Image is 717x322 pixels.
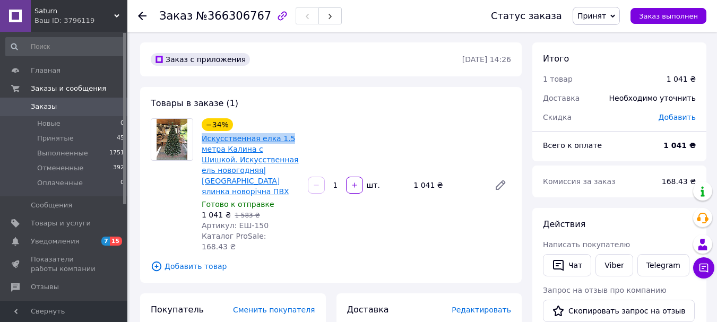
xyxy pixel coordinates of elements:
[37,119,61,128] span: Новые
[543,177,616,186] span: Комиссия за заказ
[120,178,124,188] span: 0
[639,12,698,20] span: Заказ выполнен
[543,141,602,150] span: Всего к оплате
[151,53,250,66] div: Заказ с приложения
[117,134,124,143] span: 45
[543,75,573,83] span: 1 товар
[31,255,98,274] span: Показатели работы компании
[452,306,511,314] span: Редактировать
[37,134,74,143] span: Принятые
[202,134,299,196] a: Искусственная елка 1.5 метра Калина с Шишкой. Искусственная ель новогодняя| [GEOGRAPHIC_DATA] яли...
[159,10,193,22] span: Заказ
[543,113,572,121] span: Скидка
[157,119,188,160] img: Искусственная елка 1.5 метра Калина с Шишкой. Искусственная ель новогодняя| Штучна ялинка новоріч...
[31,102,57,111] span: Заказы
[151,260,511,272] span: Добавить товар
[202,211,231,219] span: 1 041 ₴
[31,84,106,93] span: Заказы и сообщения
[543,94,580,102] span: Доставка
[37,178,83,188] span: Оплаченные
[543,300,695,322] button: Скопировать запрос на отзыв
[101,237,110,246] span: 7
[663,141,696,150] b: 1 041 ₴
[637,254,689,276] a: Telegram
[138,11,146,21] div: Вернуться назад
[543,286,667,294] span: Запрос на отзыв про компанию
[233,306,315,314] span: Сменить покупателя
[364,180,381,190] div: шт.
[235,212,260,219] span: 1 583 ₴
[202,118,233,131] div: −34%
[491,11,562,21] div: Статус заказа
[462,55,511,64] time: [DATE] 14:26
[5,37,125,56] input: Поиск
[202,232,266,251] span: Каталог ProSale: 168.43 ₴
[31,282,59,292] span: Отзывы
[151,304,204,315] span: Покупатель
[490,175,511,196] a: Редактировать
[693,257,714,279] button: Чат с покупателем
[31,66,61,75] span: Главная
[667,74,696,84] div: 1 041 ₴
[113,163,124,173] span: 392
[595,254,633,276] a: Viber
[662,177,696,186] span: 168.43 ₴
[630,8,706,24] button: Заказ выполнен
[202,200,274,208] span: Готово к отправке
[31,219,91,228] span: Товары и услуги
[34,6,114,16] span: Saturn
[37,149,88,158] span: Выполненные
[31,201,72,210] span: Сообщения
[543,54,569,64] span: Итого
[202,221,269,230] span: Артикул: ЕШ-150
[659,113,696,121] span: Добавить
[543,219,585,229] span: Действия
[109,149,124,158] span: 1751
[37,163,83,173] span: Отмененные
[31,237,79,246] span: Уведомления
[196,10,271,22] span: №366306767
[409,178,486,193] div: 1 041 ₴
[110,237,122,246] span: 15
[151,98,238,108] span: Товары в заказе (1)
[577,12,606,20] span: Принят
[603,86,702,110] div: Необходимо уточнить
[34,16,127,25] div: Ваш ID: 3796119
[347,304,389,315] span: Доставка
[120,119,124,128] span: 0
[543,254,591,276] button: Чат
[543,240,630,249] span: Написать покупателю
